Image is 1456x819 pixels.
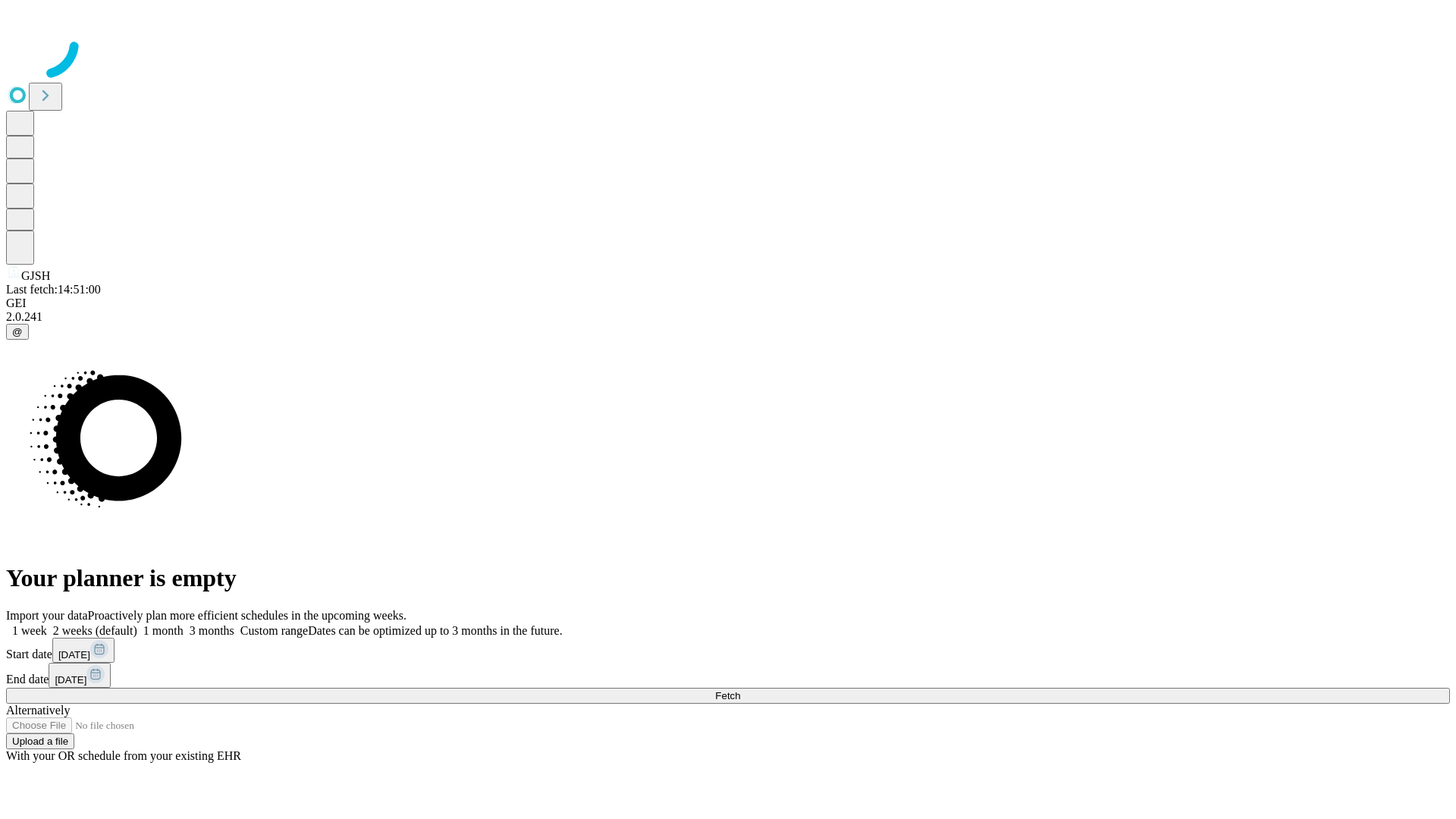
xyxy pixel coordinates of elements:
[6,564,1450,592] h1: Your planner is empty
[88,609,406,622] span: Proactively plan more efficient schedules in the upcoming weeks.
[190,624,234,637] span: 3 months
[12,326,23,337] span: @
[240,624,308,637] span: Custom range
[6,638,1450,663] div: Start date
[308,624,562,637] span: Dates can be optimized up to 3 months in the future.
[715,690,740,701] span: Fetch
[6,663,1450,688] div: End date
[21,269,50,282] span: GJSH
[143,624,184,637] span: 1 month
[6,283,101,296] span: Last fetch: 14:51:00
[55,674,86,686] span: [DATE]
[12,624,47,637] span: 1 week
[6,609,88,622] span: Import your data
[6,688,1450,704] button: Fetch
[6,733,74,749] button: Upload a file
[6,749,241,762] span: With your OR schedule from your existing EHR
[53,624,137,637] span: 2 weeks (default)
[49,663,111,688] button: [DATE]
[52,638,115,663] button: [DATE]
[6,324,29,340] button: @
[6,704,70,717] span: Alternatively
[6,310,1450,324] div: 2.0.241
[58,649,90,661] span: [DATE]
[6,297,1450,310] div: GEI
